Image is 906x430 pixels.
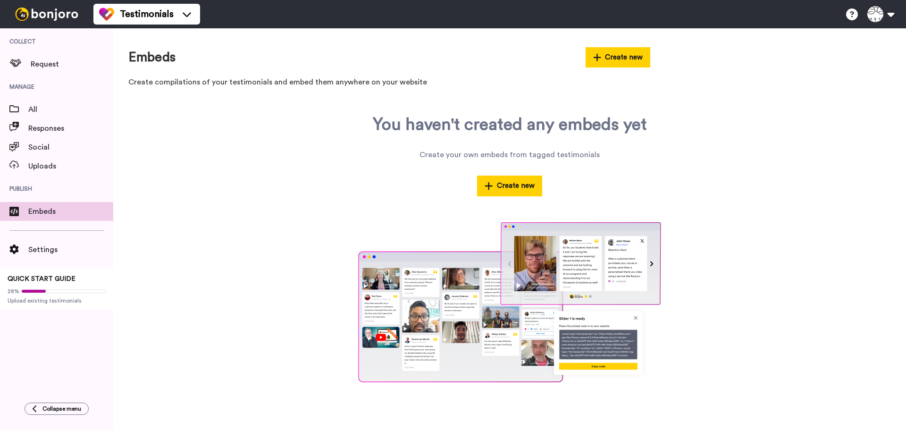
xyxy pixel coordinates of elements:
[28,142,113,153] span: Social
[31,59,113,70] span: Request
[25,403,89,415] button: Collapse menu
[11,8,82,21] img: bj-logo-header-white.svg
[28,244,113,255] span: Settings
[8,287,19,295] span: 28%
[373,115,647,134] div: You haven't created any embeds yet
[28,206,113,217] span: Embeds
[28,160,113,172] span: Uploads
[120,8,174,21] span: Testimonials
[42,405,81,413] span: Collapse menu
[586,47,651,67] button: Create new
[128,50,176,65] h1: Embeds
[8,276,75,282] span: QUICK START GUIDE
[356,219,663,384] img: empty-embed.png
[28,123,113,134] span: Responses
[128,77,650,88] p: Create compilations of your testimonials and embed them anywhere on your website
[419,149,600,160] div: Create your own embeds from tagged testimonials
[99,7,114,22] img: tm-color.svg
[477,176,542,196] button: Create new
[28,104,113,115] span: All
[8,297,106,304] span: Upload existing testimonials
